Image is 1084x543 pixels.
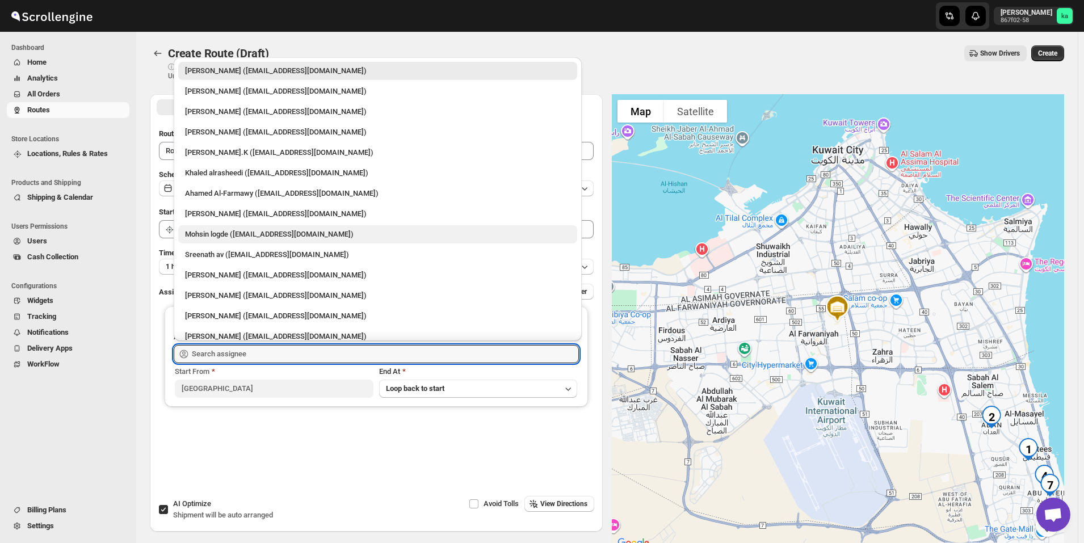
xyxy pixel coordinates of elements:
[27,58,47,66] span: Home
[185,106,570,117] div: [PERSON_NAME] ([EMAIL_ADDRESS][DOMAIN_NAME])
[7,86,129,102] button: All Orders
[27,237,47,245] span: Users
[27,149,108,158] span: Locations, Rules & Rates
[27,312,56,321] span: Tracking
[1038,49,1057,58] span: Create
[27,90,60,98] span: All Orders
[27,506,66,514] span: Billing Plans
[185,331,570,342] div: [PERSON_NAME] ([EMAIL_ADDRESS][DOMAIN_NAME])
[174,162,582,182] li: Khaled alrasheedi (kthug0q@gmail.com)
[994,7,1074,25] button: User menu
[159,208,249,216] span: Start Location (Warehouse)
[1036,514,1058,537] button: Map camera controls
[1012,433,1044,465] div: 1
[1034,469,1066,501] div: 7
[537,287,587,296] span: Add More Driver
[185,290,570,301] div: [PERSON_NAME] ([EMAIL_ADDRESS][DOMAIN_NAME])
[980,49,1020,58] span: Show Drivers
[185,86,570,97] div: [PERSON_NAME] ([EMAIL_ADDRESS][DOMAIN_NAME])
[174,100,582,121] li: Mohameed Ismayil (ismayil22110@gmail.com)
[27,193,93,201] span: Shipping & Calendar
[185,208,570,220] div: [PERSON_NAME] ([EMAIL_ADDRESS][DOMAIN_NAME])
[1001,17,1052,24] p: 867f02-58
[7,190,129,205] button: Shipping & Calendar
[174,264,582,284] li: Mohammad chand (mohdqabid@gmail.com)
[964,45,1027,61] button: Show Drivers
[27,344,73,352] span: Delivery Apps
[166,262,186,271] span: 1 hour
[386,384,444,393] span: Loop back to start
[617,100,664,123] button: Show street map
[1061,12,1068,20] text: ka
[150,45,166,61] button: Routes
[7,233,129,249] button: Users
[174,223,582,243] li: Mohsin logde (logdemohsin@gmail.com)
[7,518,129,534] button: Settings
[159,249,205,257] span: Time Per Stop
[7,340,129,356] button: Delivery Apps
[1028,460,1060,492] div: 4
[159,129,199,138] span: Route Name
[192,345,579,363] input: Search assignee
[185,167,570,179] div: Khaled alrasheedi ([EMAIL_ADDRESS][DOMAIN_NAME])
[185,188,570,199] div: Ahamed Al-Farmawy ([EMAIL_ADDRESS][DOMAIN_NAME])
[1057,8,1073,24] span: khaled alrashidi
[159,288,190,296] span: Assign to
[174,80,582,100] li: Mostafa Khalifa (mostafa.khalifa799@gmail.com)
[185,270,570,281] div: [PERSON_NAME] ([EMAIL_ADDRESS][DOMAIN_NAME])
[7,146,129,162] button: Locations, Rules & Rates
[27,252,78,261] span: Cash Collection
[185,65,570,77] div: [PERSON_NAME] ([EMAIL_ADDRESS][DOMAIN_NAME])
[379,366,578,377] div: End At
[174,305,582,325] li: Shaibaz Karbari (shaibazkarbari364@gmail.com)
[185,249,570,260] div: Sreenath av ([EMAIL_ADDRESS][DOMAIN_NAME])
[159,142,594,160] input: Eg: Bengaluru Route
[540,499,587,508] span: View Directions
[9,2,94,30] img: ScrollEngine
[7,502,129,518] button: Billing Plans
[159,170,204,179] span: Scheduled for
[174,203,582,223] li: Mohammad Tanweer Alam (mdt8642@gmail.com)
[185,127,570,138] div: [PERSON_NAME] ([EMAIL_ADDRESS][DOMAIN_NAME])
[174,325,582,346] li: kiberu richard (kiberurichard447@gmail.com)
[185,229,570,240] div: Mohsin logde ([EMAIL_ADDRESS][DOMAIN_NAME])
[11,134,131,144] span: Store Locations
[173,499,211,508] span: AI Optimize
[174,284,582,305] li: Mohammed faizan (fs3453480@gmail.com)
[27,328,69,336] span: Notifications
[524,496,594,512] button: View Directions
[174,121,582,141] li: shadi mouhamed (shadi.mouhamed2@gmail.com)
[7,293,129,309] button: Widgets
[11,43,131,52] span: Dashboard
[159,180,594,196] button: [DATE]|[DATE]
[379,380,578,398] button: Loop back to start
[27,106,50,114] span: Routes
[11,281,131,291] span: Configurations
[27,74,58,82] span: Analytics
[185,310,570,322] div: [PERSON_NAME] ([EMAIL_ADDRESS][DOMAIN_NAME])
[157,99,375,115] button: All Route Options
[159,259,594,275] button: 1 hour
[168,62,347,81] p: ⓘ Shipments can also be added from Shipments menu Unrouted tab
[174,243,582,264] li: Sreenath av (sreenathbhasibhasi@gmail.com)
[11,178,131,187] span: Products and Shipping
[976,401,1007,433] div: 2
[7,325,129,340] button: Notifications
[1031,45,1064,61] button: Create
[11,222,131,231] span: Users Permissions
[664,100,727,123] button: Show satellite imagery
[7,309,129,325] button: Tracking
[174,141,582,162] li: Muhammed Ramees.K (rameesrami2680@gmail.com)
[168,47,269,60] span: Create Route (Draft)
[174,62,582,80] li: khaled alrashidi (new.tec.q8@gmail.com)
[185,147,570,158] div: [PERSON_NAME].K ([EMAIL_ADDRESS][DOMAIN_NAME])
[7,102,129,118] button: Routes
[175,367,209,376] span: Start From
[7,356,129,372] button: WorkFlow
[27,360,60,368] span: WorkFlow
[27,521,54,530] span: Settings
[7,70,129,86] button: Analytics
[1001,8,1052,17] p: [PERSON_NAME]
[174,182,582,203] li: Ahamed Al-Farmawy (m.farmawy510@gmail.com)
[7,249,129,265] button: Cash Collection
